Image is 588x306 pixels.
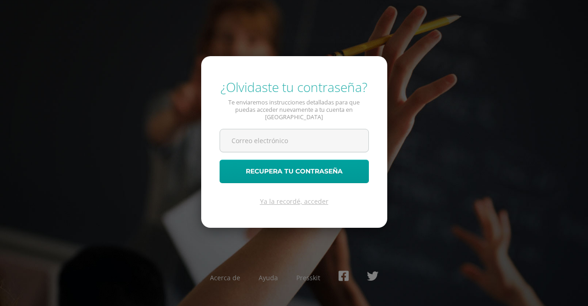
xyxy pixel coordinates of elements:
[260,197,328,206] a: Ya la recordé, acceder
[220,129,368,152] input: Correo electrónico
[220,78,369,96] div: ¿Olvidaste tu contraseña?
[259,273,278,282] a: Ayuda
[220,160,369,183] button: Recupera tu contraseña
[210,273,240,282] a: Acerca de
[220,99,369,121] p: Te enviaremos instrucciones detalladas para que puedas acceder nuevamente a tu cuenta en [GEOGRAP...
[296,273,320,282] a: Presskit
